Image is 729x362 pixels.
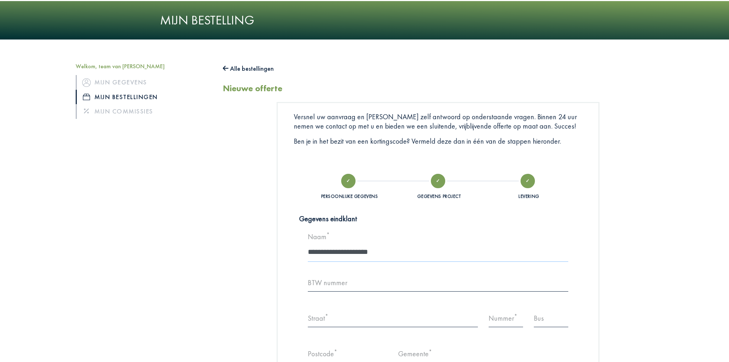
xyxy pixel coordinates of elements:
a: Mijn commissies [76,104,212,119]
img: icon [83,94,90,100]
strong: Gegevens eindklant [299,214,357,223]
h1: Mijn bestelling [160,13,569,28]
button: Alle bestellingen [223,63,274,74]
img: icon [82,78,91,87]
h2: Nieuwe offerte [223,83,282,94]
div: Gegevens project [417,193,461,199]
a: iconMijn bestellingen [76,90,212,104]
div: Levering [518,193,539,199]
a: iconMijn gegevens [76,75,212,89]
label: Naam [308,232,330,241]
h5: Welkom, team van [PERSON_NAME] [76,63,212,70]
p: Ben je in het bezit van een kortingscode? Vermeld deze dan in één van de stappen hieronder. [294,136,582,146]
div: Persoonlijke gegevens [321,193,378,199]
p: Versnel uw aanvraag en [PERSON_NAME] zelf antwoord op onderstaande vragen. Binnen 24 uur nemen we... [294,112,582,131]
